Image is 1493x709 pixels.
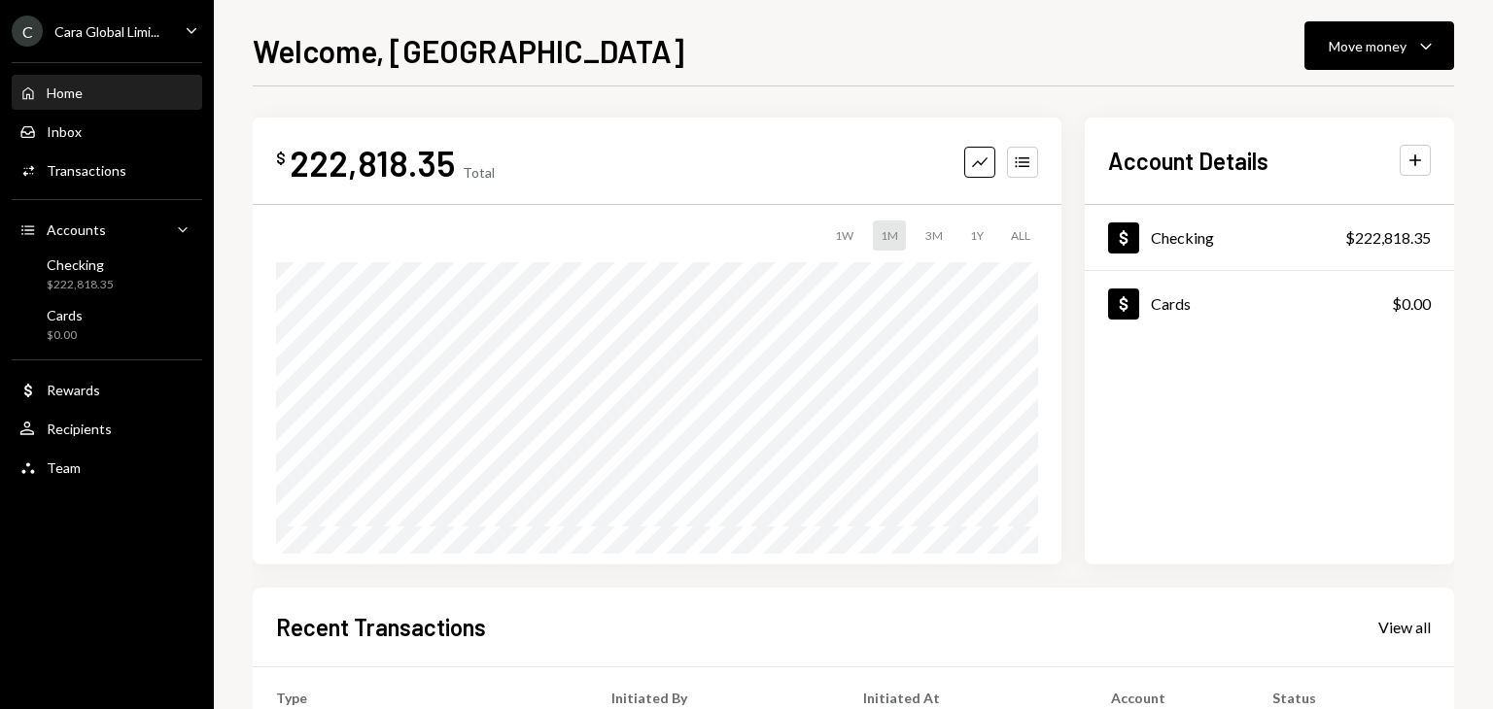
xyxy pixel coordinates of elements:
a: Team [12,450,202,485]
div: ALL [1003,220,1038,251]
div: $222,818.35 [47,277,114,293]
div: Team [47,459,81,476]
a: Checking$222,818.35 [1085,205,1454,270]
a: Checking$222,818.35 [12,251,202,297]
div: Recipients [47,421,112,437]
div: $0.00 [47,327,83,344]
a: Accounts [12,212,202,247]
a: Cards$0.00 [12,301,202,348]
div: 1M [873,220,906,251]
a: Inbox [12,114,202,149]
div: $222,818.35 [1345,226,1431,250]
div: Transactions [47,162,126,179]
div: Checking [1151,228,1214,247]
div: Home [47,84,83,101]
div: Cara Global Limi... [54,23,159,40]
div: Cards [47,307,83,323]
div: Total [463,164,495,181]
a: Recipients [12,411,202,446]
a: Transactions [12,152,202,187]
div: C [12,16,43,47]
a: Cards$0.00 [1085,271,1454,336]
button: Move money [1304,21,1454,70]
h2: Account Details [1108,145,1268,177]
div: $ [276,149,286,168]
div: $0.00 [1392,292,1431,316]
a: Rewards [12,372,202,407]
h1: Welcome, [GEOGRAPHIC_DATA] [253,31,684,70]
div: Checking [47,256,114,273]
div: Cards [1151,294,1191,313]
h2: Recent Transactions [276,611,486,643]
div: 1W [827,220,861,251]
a: Home [12,75,202,110]
a: View all [1378,616,1431,637]
div: Inbox [47,123,82,140]
div: Move money [1329,36,1406,56]
div: 1Y [962,220,991,251]
div: Accounts [47,221,106,238]
div: Rewards [47,382,100,398]
div: 222,818.35 [290,141,455,185]
div: View all [1378,618,1431,637]
div: 3M [918,220,951,251]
